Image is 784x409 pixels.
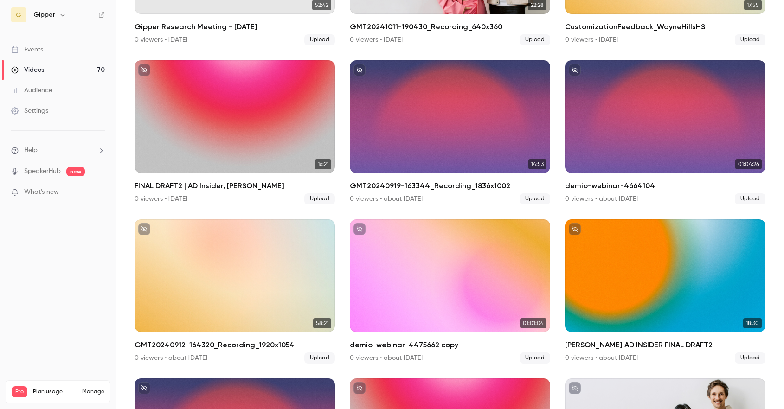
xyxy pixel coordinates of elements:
[565,353,638,363] div: 0 viewers • about [DATE]
[304,34,335,45] span: Upload
[135,60,335,204] a: 16:21FINAL DRAFT2 | AD Insider, [PERSON_NAME]0 viewers • [DATE]Upload
[350,180,550,192] h2: GMT20240919-163344_Recording_1836x1002
[735,159,762,169] span: 01:04:26
[565,219,765,364] li: COLIN AD INSIDER FINAL DRAFT2
[138,382,150,394] button: unpublished
[565,194,638,204] div: 0 viewers • about [DATE]
[135,339,335,351] h2: GMT20240912-164320_Recording_1920x1054
[135,353,207,363] div: 0 viewers • about [DATE]
[520,318,546,328] span: 01:01:04
[520,193,550,204] span: Upload
[350,353,423,363] div: 0 viewers • about [DATE]
[304,193,335,204] span: Upload
[11,146,105,155] li: help-dropdown-opener
[82,388,104,396] a: Manage
[350,339,550,351] h2: demio-webinar-4475662 copy
[135,194,187,204] div: 0 viewers • [DATE]
[565,21,765,32] h2: CustomizationFeedback_WayneHillsHS
[315,159,331,169] span: 16:21
[12,386,27,397] span: Pro
[24,146,38,155] span: Help
[11,65,44,75] div: Videos
[520,352,550,364] span: Upload
[353,382,366,394] button: unpublished
[565,339,765,351] h2: [PERSON_NAME] AD INSIDER FINAL DRAFT2
[94,188,105,197] iframe: Noticeable Trigger
[11,86,52,95] div: Audience
[24,187,59,197] span: What's new
[135,219,335,364] a: 58:21GMT20240912-164320_Recording_1920x10540 viewers • about [DATE]Upload
[33,10,55,19] h6: Gipper
[135,60,335,204] li: FINAL DRAFT2 | AD Insider, Nick Browning
[135,35,187,45] div: 0 viewers • [DATE]
[33,388,77,396] span: Plan usage
[520,34,550,45] span: Upload
[350,219,550,364] li: demio-webinar-4475662 copy
[350,60,550,204] li: GMT20240919-163344_Recording_1836x1002
[565,219,765,364] a: 18:30[PERSON_NAME] AD INSIDER FINAL DRAFT20 viewers • about [DATE]Upload
[350,194,423,204] div: 0 viewers • about [DATE]
[565,35,618,45] div: 0 viewers • [DATE]
[313,318,331,328] span: 58:21
[350,21,550,32] h2: GMT20241011-190430_Recording_640x360
[353,64,366,76] button: unpublished
[11,106,48,115] div: Settings
[135,21,335,32] h2: Gipper Research Meeting - [DATE]
[528,159,546,169] span: 14:53
[735,193,765,204] span: Upload
[138,64,150,76] button: unpublished
[565,60,765,204] a: 01:04:26demio-webinar-46641040 viewers • about [DATE]Upload
[350,35,403,45] div: 0 viewers • [DATE]
[304,352,335,364] span: Upload
[735,352,765,364] span: Upload
[24,166,61,176] a: SpeakerHub
[565,60,765,204] li: demio-webinar-4664104
[743,318,762,328] span: 18:30
[135,219,335,364] li: GMT20240912-164320_Recording_1920x1054
[66,167,85,176] span: new
[350,219,550,364] a: 01:01:04demio-webinar-4475662 copy0 viewers • about [DATE]Upload
[569,223,581,235] button: unpublished
[565,180,765,192] h2: demio-webinar-4664104
[135,180,335,192] h2: FINAL DRAFT2 | AD Insider, [PERSON_NAME]
[138,223,150,235] button: unpublished
[11,45,43,54] div: Events
[353,223,366,235] button: unpublished
[350,60,550,204] a: 14:53GMT20240919-163344_Recording_1836x10020 viewers • about [DATE]Upload
[16,10,21,20] span: G
[735,34,765,45] span: Upload
[569,382,581,394] button: unpublished
[569,64,581,76] button: unpublished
